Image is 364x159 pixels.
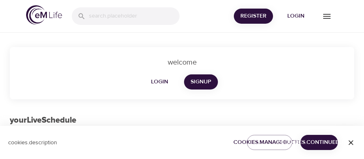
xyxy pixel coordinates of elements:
[247,135,292,150] button: cookies.manageButton
[300,135,338,150] button: cookies.continueButton
[191,77,211,87] span: signup
[146,74,173,90] button: login
[276,9,315,24] button: login
[253,137,286,148] span: cookies.manageButton
[89,7,180,25] input: search.placeholder
[20,57,344,68] p: welcome
[10,116,76,125] h3: yourLiveSchedule
[234,9,273,24] button: register
[150,77,169,87] span: login
[237,11,270,21] span: register
[315,5,338,27] button: menu
[307,137,331,148] span: cookies.continueButton
[26,5,62,25] img: logo
[184,74,218,90] a: signup
[280,11,312,21] span: login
